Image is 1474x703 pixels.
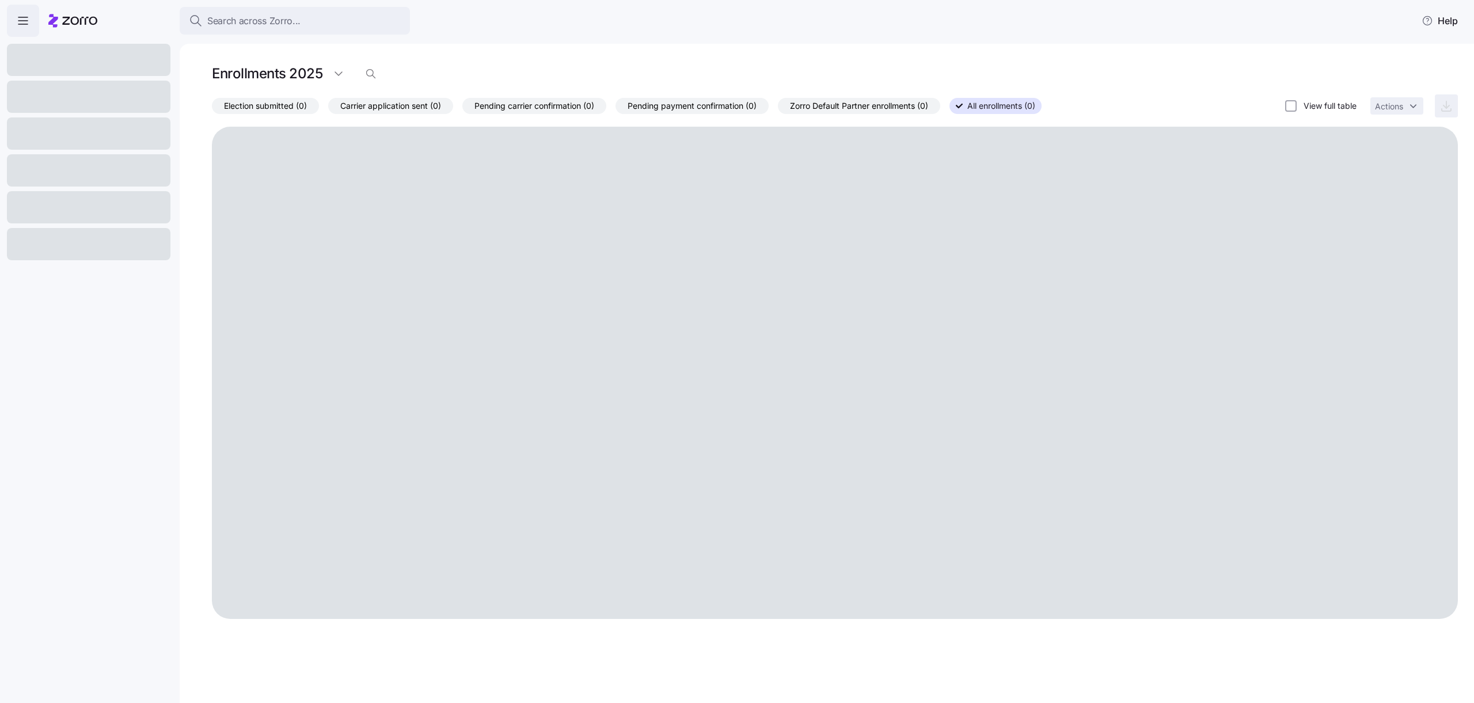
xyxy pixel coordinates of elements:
[1422,14,1458,28] span: Help
[790,98,928,113] span: Zorro Default Partner enrollments (0)
[967,98,1035,113] span: All enrollments (0)
[207,14,301,28] span: Search across Zorro...
[474,98,594,113] span: Pending carrier confirmation (0)
[212,64,322,82] h1: Enrollments 2025
[628,98,757,113] span: Pending payment confirmation (0)
[180,7,410,35] button: Search across Zorro...
[340,98,441,113] span: Carrier application sent (0)
[1297,100,1357,112] label: View full table
[1370,97,1423,115] button: Actions
[1375,102,1403,111] span: Actions
[224,98,307,113] span: Election submitted (0)
[1412,9,1467,32] button: Help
